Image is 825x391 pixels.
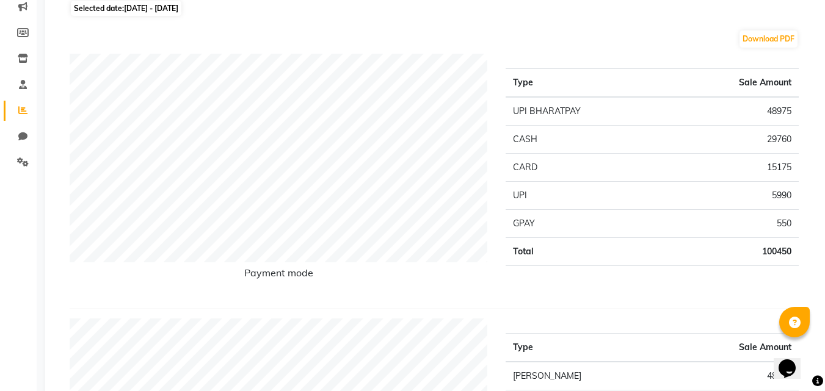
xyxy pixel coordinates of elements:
[70,267,487,284] h6: Payment mode
[667,97,799,126] td: 48975
[667,210,799,238] td: 550
[506,97,667,126] td: UPI BHARATPAY
[710,334,799,362] th: Sale Amount
[667,154,799,182] td: 15175
[667,126,799,154] td: 29760
[740,30,798,48] button: Download PDF
[506,69,667,98] th: Type
[774,342,813,379] iframe: chat widget
[667,69,799,98] th: Sale Amount
[71,1,181,16] span: Selected date:
[710,362,799,390] td: 48930
[506,154,667,182] td: CARD
[124,4,178,13] span: [DATE] - [DATE]
[506,210,667,238] td: GPAY
[506,362,710,390] td: [PERSON_NAME]
[506,334,710,362] th: Type
[667,238,799,266] td: 100450
[506,126,667,154] td: CASH
[506,238,667,266] td: Total
[506,182,667,210] td: UPI
[667,182,799,210] td: 5990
